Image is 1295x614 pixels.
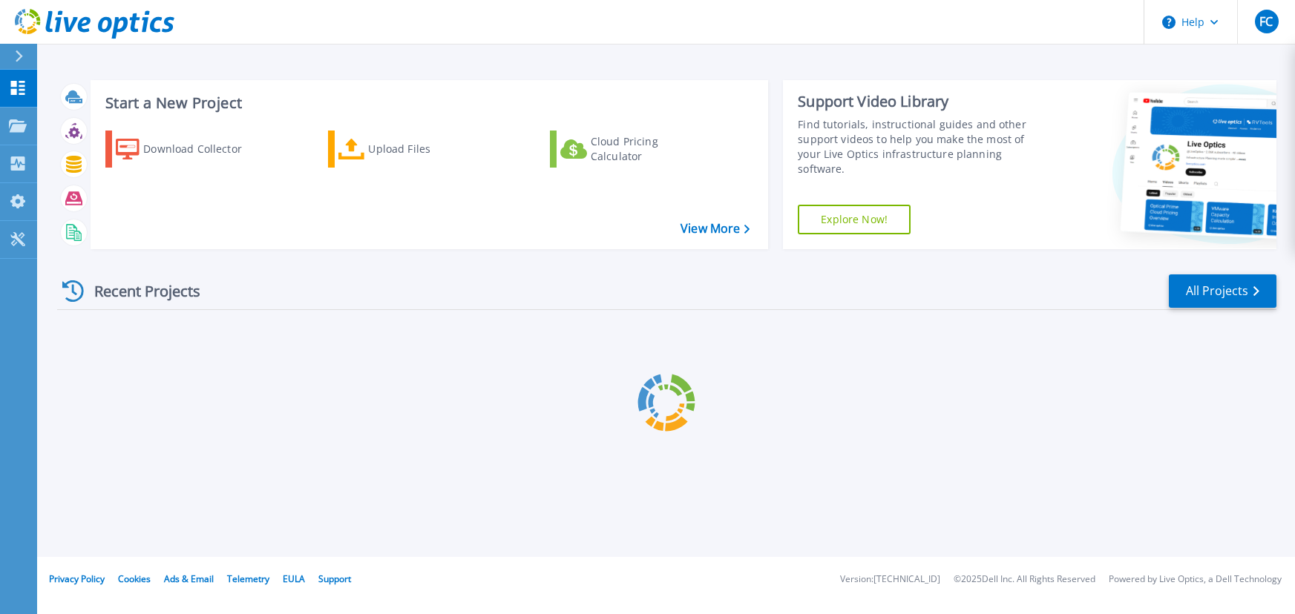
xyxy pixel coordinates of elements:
li: Powered by Live Optics, a Dell Technology [1109,575,1282,584]
span: FC [1259,16,1273,27]
div: Download Collector [143,134,262,164]
h3: Start a New Project [105,95,749,111]
div: Find tutorials, instructional guides and other support videos to help you make the most of your L... [798,117,1048,176]
a: Telemetry [227,572,269,585]
a: All Projects [1169,274,1276,308]
a: Upload Files [328,131,494,168]
a: Explore Now! [798,205,911,234]
a: View More [681,222,750,236]
a: Download Collector [105,131,271,168]
li: Version: [TECHNICAL_ID] [840,575,940,584]
a: Ads & Email [164,572,214,585]
div: Recent Projects [57,273,220,309]
div: Upload Files [368,134,487,164]
li: © 2025 Dell Inc. All Rights Reserved [954,575,1095,584]
div: Cloud Pricing Calculator [591,134,709,164]
a: Privacy Policy [49,572,105,585]
a: EULA [283,572,305,585]
a: Cloud Pricing Calculator [550,131,715,168]
div: Support Video Library [798,92,1048,111]
a: Support [318,572,351,585]
a: Cookies [118,572,151,585]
